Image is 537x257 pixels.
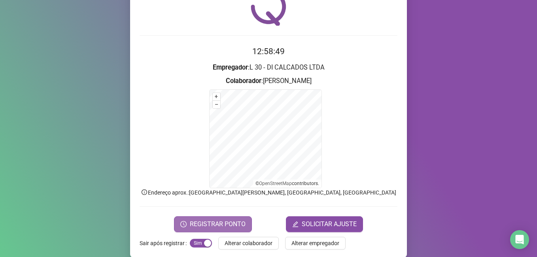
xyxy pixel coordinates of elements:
[225,239,272,248] span: Alterar colaborador
[291,239,339,248] span: Alterar empregador
[190,219,246,229] span: REGISTRAR PONTO
[213,93,220,100] button: +
[292,221,299,227] span: edit
[252,47,285,56] time: 12:58:49
[213,64,248,71] strong: Empregador
[510,230,529,249] div: Open Intercom Messenger
[140,237,190,249] label: Sair após registrar
[218,237,279,249] button: Alterar colaborador
[213,101,220,108] button: –
[302,219,357,229] span: SOLICITAR AJUSTE
[140,62,397,73] h3: : L 30 - DI CALCADOS LTDA
[140,188,397,197] p: Endereço aprox. : [GEOGRAPHIC_DATA][PERSON_NAME], [GEOGRAPHIC_DATA], [GEOGRAPHIC_DATA]
[140,76,397,86] h3: : [PERSON_NAME]
[286,216,363,232] button: editSOLICITAR AJUSTE
[255,181,319,186] li: © contributors.
[259,181,292,186] a: OpenStreetMap
[285,237,346,249] button: Alterar empregador
[180,221,187,227] span: clock-circle
[141,189,148,196] span: info-circle
[174,216,252,232] button: REGISTRAR PONTO
[226,77,261,85] strong: Colaborador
